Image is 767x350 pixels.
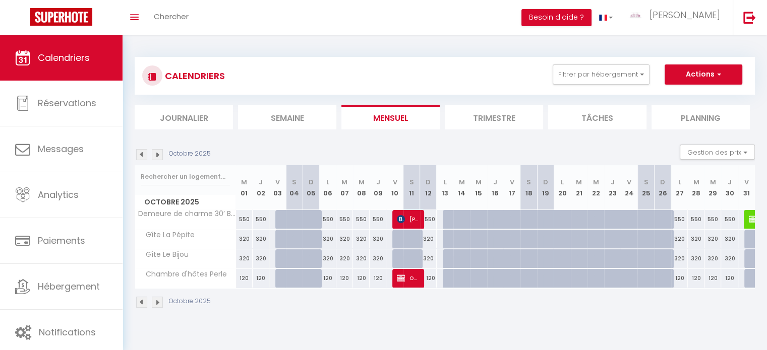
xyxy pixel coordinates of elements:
[370,269,386,288] div: 120
[137,210,238,218] span: Demeure de charme 30’ Bordeaux 15 pers avec espace bien-être, piscine, massages et spa
[38,97,96,109] span: Réservations
[637,165,654,210] th: 25
[721,269,738,288] div: 120
[548,105,646,129] li: Tâches
[303,165,319,210] th: 05
[521,9,592,26] button: Besoin d'aide ?
[326,177,329,187] abbr: L
[621,165,637,210] th: 24
[426,177,431,187] abbr: D
[704,165,721,210] th: 29
[38,280,100,293] span: Hébergement
[688,210,704,229] div: 550
[154,11,189,22] span: Chercher
[259,177,263,187] abbr: J
[336,210,353,229] div: 550
[665,64,742,85] button: Actions
[30,8,92,26] img: Super Booking
[292,177,297,187] abbr: S
[253,269,269,288] div: 120
[320,210,336,229] div: 550
[403,165,420,210] th: 11
[487,165,504,210] th: 16
[370,249,386,268] div: 320
[554,165,570,210] th: 20
[420,210,437,229] div: 550
[39,326,96,338] span: Notifications
[611,177,615,187] abbr: J
[135,195,235,209] span: Octobre 2025
[370,210,386,229] div: 550
[444,177,447,187] abbr: L
[571,165,587,210] th: 21
[510,177,514,187] abbr: V
[688,269,704,288] div: 120
[688,165,704,210] th: 28
[353,269,370,288] div: 120
[704,230,721,248] div: 320
[38,188,79,201] span: Analytics
[445,105,543,129] li: Trimestre
[504,165,520,210] th: 17
[420,269,437,288] div: 120
[8,4,38,34] button: Ouvrir le widget de chat LiveChat
[169,297,211,306] p: Octobre 2025
[38,143,84,155] span: Messages
[320,230,336,248] div: 320
[309,177,314,187] abbr: D
[743,11,756,24] img: logout
[336,269,353,288] div: 120
[744,177,749,187] abbr: V
[459,177,465,187] abbr: M
[236,230,253,248] div: 320
[370,165,386,210] th: 09
[336,249,353,268] div: 320
[628,12,643,19] img: ...
[236,269,253,288] div: 120
[526,177,531,187] abbr: S
[671,210,688,229] div: 550
[253,230,269,248] div: 320
[341,177,347,187] abbr: M
[721,249,738,268] div: 320
[370,230,386,248] div: 320
[320,165,336,210] th: 06
[420,165,437,210] th: 12
[671,165,688,210] th: 27
[397,268,419,288] span: Ophelie [PERSON_NAME]
[671,269,688,288] div: 120
[660,177,665,187] abbr: D
[392,177,397,187] abbr: V
[710,177,716,187] abbr: M
[253,165,269,210] th: 02
[721,230,738,248] div: 320
[470,165,487,210] th: 15
[587,165,604,210] th: 22
[336,165,353,210] th: 07
[359,177,365,187] abbr: M
[341,105,440,129] li: Mensuel
[135,105,233,129] li: Journalier
[137,249,191,260] span: Gîte Le Bijou
[627,177,631,187] abbr: V
[655,165,671,210] th: 26
[561,177,564,187] abbr: L
[397,209,419,229] span: [PERSON_NAME]
[650,9,720,21] span: [PERSON_NAME]
[728,177,732,187] abbr: J
[141,168,230,186] input: Rechercher un logement...
[420,230,437,248] div: 320
[643,177,648,187] abbr: S
[604,165,621,210] th: 23
[253,249,269,268] div: 320
[688,230,704,248] div: 320
[693,177,699,187] abbr: M
[671,249,688,268] div: 320
[738,165,755,210] th: 31
[236,249,253,268] div: 320
[493,177,497,187] abbr: J
[241,177,247,187] abbr: M
[453,165,470,210] th: 14
[336,230,353,248] div: 320
[721,210,738,229] div: 550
